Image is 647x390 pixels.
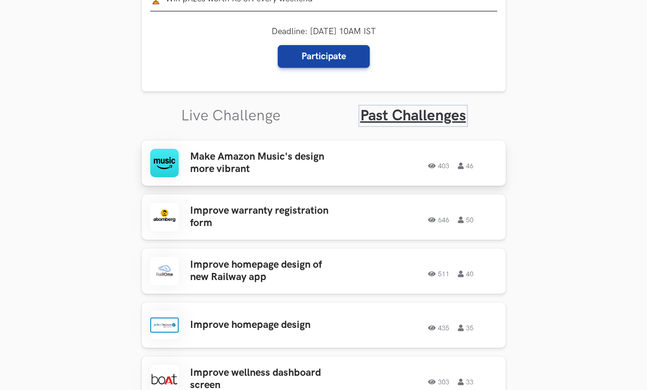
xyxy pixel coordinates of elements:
[458,379,474,385] span: 33
[428,217,449,223] span: 646
[428,379,449,385] span: 303
[458,271,474,277] span: 40
[190,259,338,284] h3: Improve homepage design of new Railway app
[142,248,506,294] a: Improve homepage design of new Railway app51140
[278,45,370,68] a: Participate
[190,319,338,331] h3: Improve homepage design
[142,194,506,240] a: Improve warranty registration form64650
[181,107,281,125] a: Live Challenge
[428,271,449,277] span: 511
[142,140,506,186] a: Make Amazon Music's design more vibrant40346
[190,151,338,176] h3: Make Amazon Music's design more vibrant
[458,217,474,223] span: 50
[142,91,506,125] ul: Tabs Interface
[190,205,338,230] h3: Improve warranty registration form
[142,302,506,348] a: Improve homepage design43535
[428,163,449,169] span: 403
[360,107,466,125] a: Past Challenges
[428,325,449,331] span: 435
[272,27,376,68] div: Deadline: [DATE] 10AM IST
[458,325,474,331] span: 35
[458,163,474,169] span: 46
